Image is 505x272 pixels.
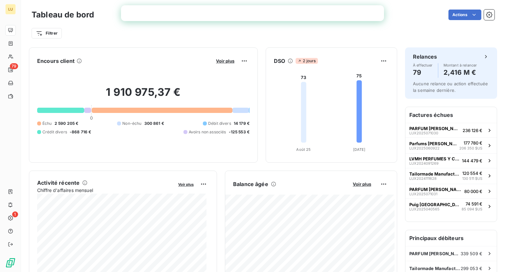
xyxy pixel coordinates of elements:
[463,128,482,133] span: 236 126 €
[413,63,433,67] span: À effectuer
[448,10,481,20] button: Actions
[144,121,164,126] span: 300 861 €
[405,107,497,123] h6: Factures échues
[229,129,250,135] span: -125 553 €
[409,141,457,146] span: Parfums [PERSON_NAME] LLC
[121,5,384,21] iframe: Intercom live chat bannière
[409,202,459,207] span: Puig [GEOGRAPHIC_DATA]
[353,147,366,152] tspan: [DATE]
[176,181,196,187] button: Voir plus
[296,58,318,64] span: 2 jours
[32,28,62,39] button: Filtrer
[37,187,174,194] span: Chiffre d'affaires mensuel
[405,123,497,137] button: PARFUM [PERSON_NAME]LUX2025071030236 126 €
[413,67,433,78] h4: 79
[464,189,482,194] span: 80 000 €
[37,57,75,65] h6: Encours client
[42,121,52,126] span: Échu
[32,9,94,21] h3: Tableau de bord
[5,4,16,14] div: LU
[296,147,311,152] tspan: Août 25
[216,58,234,64] span: Voir plus
[409,161,439,165] span: LUX2024091269
[466,201,482,206] span: 74 591 €
[405,184,497,198] button: PARFUM [PERSON_NAME]LUX202507103180 000 €
[409,207,440,211] span: LUX2025040565
[409,177,437,180] span: LUX2024111628
[70,129,91,135] span: -868 716 €
[37,179,80,187] h6: Activité récente
[5,258,16,268] img: Logo LeanPay
[462,158,482,163] span: 144 479 €
[214,58,236,64] button: Voir plus
[12,211,18,217] span: 1
[351,181,373,187] button: Voir plus
[90,115,93,121] span: 0
[444,67,477,78] h4: 2,416 M €
[405,137,497,153] button: Parfums [PERSON_NAME] LLCLUX2025060922177 780 €206 350 $US
[189,129,226,135] span: Avoirs non associés
[413,81,488,93] span: Aucune relance ou action effectuée la semaine dernière.
[353,181,371,187] span: Voir plus
[405,168,497,184] button: Tailormade Manufacturers US INC.LUX2024111628120 554 €130 511 $US
[409,156,459,161] span: LVMH PERFUMES Y COSMETICOS DE [GEOGRAPHIC_DATA] SA DE CV
[405,198,497,214] button: Puig [GEOGRAPHIC_DATA]LUX202504056574 591 €85 094 $US
[122,121,141,126] span: Non-échu
[462,171,482,176] span: 120 554 €
[55,121,79,126] span: 2 590 205 €
[405,153,497,168] button: LVMH PERFUMES Y COSMETICOS DE [GEOGRAPHIC_DATA] SA DE CVLUX2024091269144 479 €
[233,180,268,188] h6: Balance âgée
[178,182,194,187] span: Voir plus
[462,176,482,181] span: 130 511 $US
[483,250,498,265] iframe: Intercom live chat
[409,192,437,196] span: LUX2025071031
[208,121,231,126] span: Débit divers
[409,187,462,192] span: PARFUM [PERSON_NAME]
[274,57,285,65] h6: DSO
[405,230,497,246] h6: Principaux débiteurs
[234,121,250,126] span: 14 179 €
[413,53,437,61] h6: Relances
[37,86,250,105] h2: 1 910 975,37 €
[409,126,460,131] span: PARFUM [PERSON_NAME]
[409,131,438,135] span: LUX2025071030
[409,146,440,150] span: LUX2025060922
[409,171,460,177] span: Tailormade Manufacturers US INC.
[444,63,477,67] span: Montant à relancer
[459,146,482,151] span: 206 350 $US
[462,206,482,212] span: 85 094 $US
[464,140,482,146] span: 177 780 €
[42,129,67,135] span: Crédit divers
[409,266,461,271] span: Tailormade Manufacturers US INC.
[10,63,18,69] span: 79
[409,251,461,256] span: PARFUM [PERSON_NAME]
[461,251,482,256] span: 339 509 €
[461,266,482,271] span: 299 053 €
